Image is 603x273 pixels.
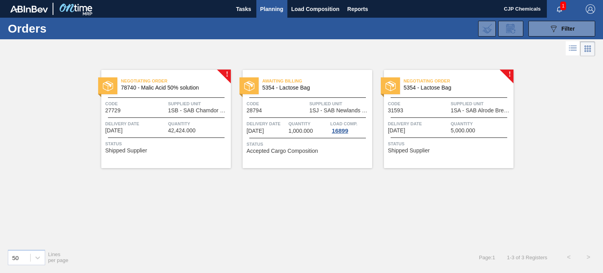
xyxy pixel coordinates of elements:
[121,85,225,91] span: 78740 - Malic Acid 50% solution
[168,108,229,114] span: 1SB - SAB Chamdor Brewery
[451,108,512,114] span: 1SA - SAB Alrode Brewery
[291,4,340,14] span: Load Composition
[386,81,396,91] img: status
[498,21,523,37] div: Order Review Request
[451,128,475,134] span: 5,000.000
[8,24,121,33] h1: Orders
[247,128,264,134] span: 06/05/2025
[168,100,229,108] span: Supplied Unit
[105,128,122,134] span: 04/19/2025
[105,100,166,108] span: Code
[404,85,507,91] span: 5354 - Lactose Bag
[105,140,229,148] span: Status
[388,100,449,108] span: Code
[289,120,329,128] span: Quantity
[244,81,254,91] img: status
[247,108,262,114] span: 28794
[388,140,512,148] span: Status
[90,70,231,168] a: !statusNegotiating Order78740 - Malic Acid 50% solutionCode27729Supplied Unit1SB - SAB Chamdor Br...
[262,77,372,85] span: Awaiting Billing
[479,255,495,260] span: Page : 1
[388,120,449,128] span: Delivery Date
[168,128,196,134] span: 42,424.000
[507,255,547,260] span: 1 - 3 of 3 Registers
[372,70,513,168] a: !statusNegotiating Order5354 - Lactose BagCode31593Supplied Unit1SA - SAB Alrode BreweryDelivery ...
[168,120,229,128] span: Quantity
[235,4,252,14] span: Tasks
[12,254,19,261] div: 50
[105,148,147,154] span: Shipped Supplier
[586,4,595,14] img: Logout
[289,128,313,134] span: 1,000.000
[330,128,350,134] div: 16899
[559,247,579,267] button: <
[547,4,572,15] button: Notifications
[330,120,357,128] span: Load Comp.
[105,108,121,114] span: 27729
[528,21,595,37] button: Filter
[451,120,512,128] span: Quantity
[478,21,496,37] div: Import Order Negotiation
[247,140,370,148] span: Status
[566,41,580,56] div: List Vision
[103,81,113,91] img: status
[451,100,512,108] span: Supplied Unit
[330,120,370,134] a: Load Comp.16899
[309,108,370,114] span: 1SJ - SAB Newlands Brewery
[262,85,366,91] span: 5354 - Lactose Bag
[561,26,575,32] span: Filter
[560,2,566,10] span: 1
[404,77,513,85] span: Negotiating Order
[347,4,368,14] span: Reports
[247,120,287,128] span: Delivery Date
[247,148,318,154] span: Accepted Cargo Composition
[309,100,370,108] span: Supplied Unit
[260,4,283,14] span: Planning
[579,247,598,267] button: >
[388,128,405,134] span: 09/18/2025
[10,5,48,13] img: TNhmsLtSVTkK8tSr43FrP2fwEKptu5GPRR3wAAAABJRU5ErkJggg==
[121,77,231,85] span: Negotiating Order
[580,41,595,56] div: Card Vision
[388,148,430,154] span: Shipped Supplier
[48,251,69,263] span: Lines per page
[105,120,166,128] span: Delivery Date
[247,100,307,108] span: Code
[388,108,403,114] span: 31593
[231,70,372,168] a: statusAwaiting Billing5354 - Lactose BagCode28794Supplied Unit1SJ - SAB Newlands BreweryDelivery ...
